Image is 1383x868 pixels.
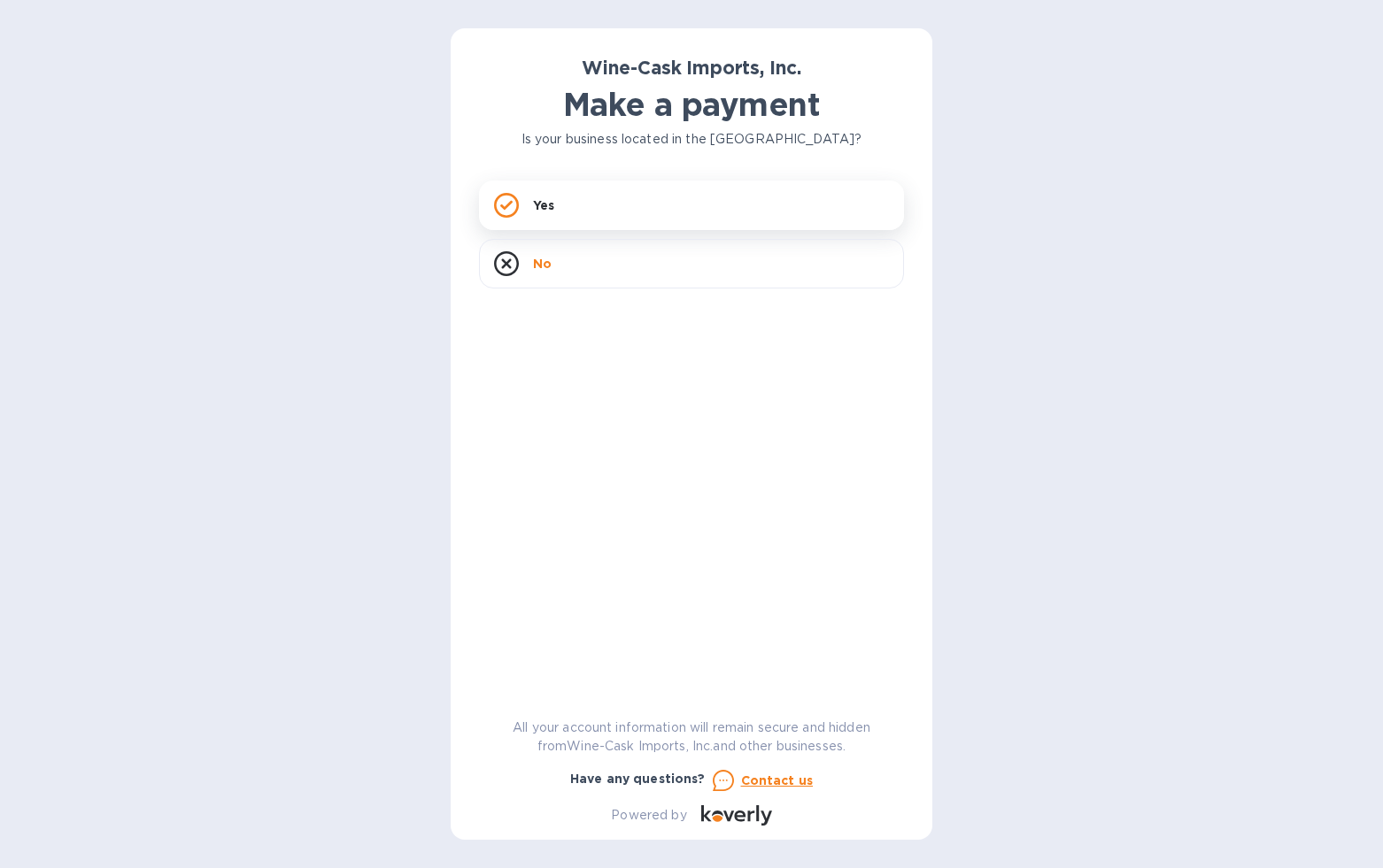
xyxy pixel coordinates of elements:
[611,806,686,825] p: Powered by
[479,718,904,756] p: All your account information will remain secure and hidden from Wine-Cask Imports, Inc. and other...
[570,772,706,786] b: Have any questions?
[533,196,554,214] p: Yes
[479,86,904,123] h1: Make a payment
[582,57,801,79] b: Wine-Cask Imports, Inc.
[533,255,552,273] p: No
[479,130,904,149] p: Is your business located in the [GEOGRAPHIC_DATA]?
[741,773,814,787] u: Contact us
